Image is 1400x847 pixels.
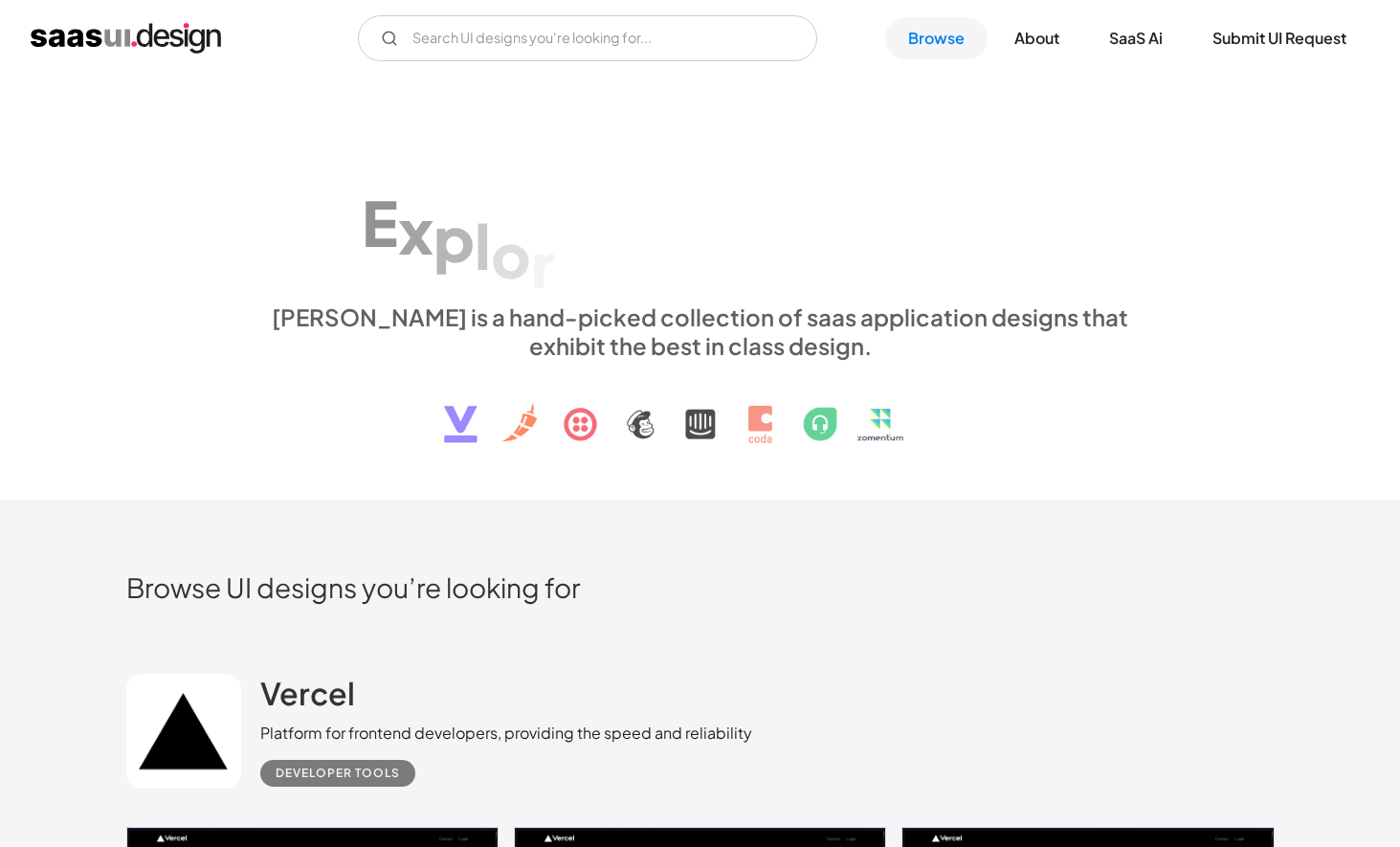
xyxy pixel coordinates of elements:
a: About [991,17,1082,59]
div: [PERSON_NAME] is a hand-picked collection of saas application designs that exhibit the best in cl... [260,302,1141,360]
a: Submit UI Request [1189,17,1369,59]
h1: Explore SaaS UI design patterns & interactions. [260,136,1141,283]
div: o [491,217,531,291]
div: Platform for frontend developers, providing the speed and reliability [260,722,752,745]
h2: Vercel [260,674,355,712]
div: Developer tools [276,762,400,785]
a: home [31,23,221,54]
div: r [531,227,555,301]
a: SaaS Ai [1086,17,1186,59]
img: text, icon, saas logo [411,360,990,459]
a: Browse [885,17,988,59]
div: E [362,186,398,259]
h2: Browse UI designs you’re looking for [126,570,1275,604]
a: Vercel [260,674,355,722]
div: p [433,201,475,275]
div: x [398,193,433,267]
form: Email Form [358,15,817,61]
input: Search UI designs you're looking for... [358,15,817,61]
